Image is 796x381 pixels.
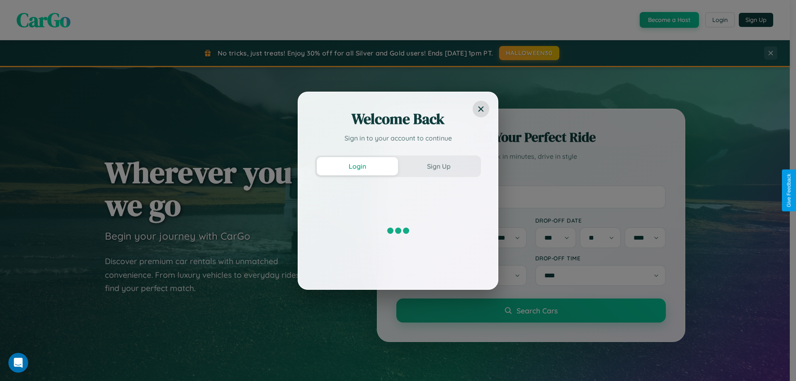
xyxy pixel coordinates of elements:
h2: Welcome Back [315,109,481,129]
p: Sign in to your account to continue [315,133,481,143]
button: Sign Up [398,157,479,175]
div: Give Feedback [786,174,792,207]
button: Login [317,157,398,175]
iframe: Intercom live chat [8,353,28,373]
